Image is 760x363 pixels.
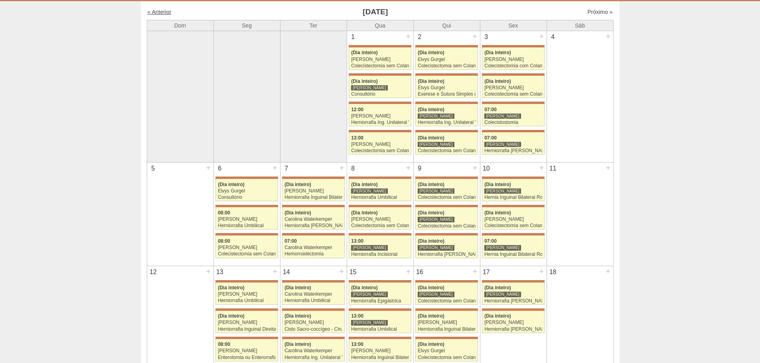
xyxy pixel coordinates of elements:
div: [PERSON_NAME] [484,217,542,222]
div: Exerese e Sutura Simples de Pequena Lesão [418,92,476,97]
div: [PERSON_NAME] [351,291,388,297]
div: Key: Maria Braido [349,280,411,283]
div: 2 [414,31,426,43]
a: 12:00 [PERSON_NAME] Herniorrafia Ing. Unilateral VL [349,104,411,126]
div: 16 [414,266,426,278]
div: + [605,31,612,41]
h3: [DATE] [259,6,492,18]
div: + [472,31,478,41]
div: Herniorrafia Umbilical [218,223,276,228]
div: Key: Maria Braido [415,73,478,76]
div: Key: Maria Braido [482,177,544,179]
div: [PERSON_NAME] [218,320,276,325]
a: 08:00 [PERSON_NAME] Colecistectomia sem Colangiografia VL [215,235,278,258]
a: (Dia inteiro) [PERSON_NAME] Herniorrafia [PERSON_NAME] [415,235,478,258]
div: Herniorrafia Inguinal Direita [218,327,276,332]
div: 3 [480,31,493,43]
div: 9 [414,163,426,175]
span: (Dia inteiro) [351,210,378,216]
a: (Dia inteiro) [PERSON_NAME] Colecistectomia sem Colangiografia VL [415,132,478,155]
div: Key: Maria Braido [215,205,278,207]
div: Key: Maria Braido [482,45,544,47]
div: [PERSON_NAME] [484,320,542,325]
span: 08:00 [218,238,230,244]
span: (Dia inteiro) [351,50,378,55]
span: (Dia inteiro) [284,341,311,347]
span: 07:00 [284,238,297,244]
div: 18 [547,266,559,278]
div: + [605,266,612,277]
div: Herniorrafia Incisional [351,252,409,257]
div: + [538,266,545,277]
a: (Dia inteiro) Elvys Gurgel Exerese e Sutura Simples de Pequena Lesão [415,76,478,98]
div: [PERSON_NAME] [351,320,388,326]
div: Key: Maria Braido [482,73,544,76]
th: Sáb [547,20,613,31]
div: Herniorrafia [PERSON_NAME] [284,223,342,228]
div: + [405,163,412,173]
div: 12 [147,266,160,278]
a: Próximo » [587,9,612,15]
a: (Dia inteiro) [PERSON_NAME] Herniorrafia Umbilical [215,283,278,305]
div: + [205,163,212,173]
div: Elvys Gurgel [418,85,476,90]
div: Key: Maria Braido [215,280,278,283]
div: Colecistectomia sem Colangiografia VL [218,251,276,257]
div: Key: Maria Braido [349,73,411,76]
div: [PERSON_NAME] [351,245,388,251]
div: Colecistectomia sem Colangiografia VL [418,224,476,229]
a: (Dia inteiro) [PERSON_NAME] Herniorrafia Ing. Unilateral VL [415,104,478,126]
a: (Dia inteiro) [PERSON_NAME] Colecistectomia sem Colangiografia VL [415,207,478,230]
div: Key: Maria Braido [482,102,544,104]
div: Key: Maria Braido [282,177,344,179]
div: 11 [547,163,559,175]
div: [PERSON_NAME] [218,292,276,297]
div: Hernia Inguinal Bilateral Robótica [484,252,542,257]
div: Colecistectomia com Colangiografia VL [484,63,542,69]
a: (Dia inteiro) [PERSON_NAME] Colecistectomia sem Colangiografia VL [349,47,411,70]
div: Key: Maria Braido [349,130,411,132]
span: (Dia inteiro) [418,50,444,55]
div: + [205,266,212,277]
a: (Dia inteiro) [PERSON_NAME] Colecistectomia sem Colangiografia [482,207,544,230]
div: Colecistectomia sem Colangiografia VL [418,355,476,360]
span: 13:00 [351,341,363,347]
a: (Dia inteiro) Elvys Gurgel Colecistectomia sem Colangiografia VL [415,47,478,70]
span: (Dia inteiro) [418,210,444,216]
div: [PERSON_NAME] [351,142,409,147]
span: (Dia inteiro) [218,285,245,290]
a: (Dia inteiro) Elvys Gurgel Consultório [215,179,278,201]
span: 08:00 [218,210,230,216]
div: Key: Maria Braido [349,177,411,179]
div: Colecistectomia sem Colangiografia VL [351,223,409,228]
div: + [472,163,478,173]
a: (Dia inteiro) [PERSON_NAME] Herniorrafia [PERSON_NAME] [482,311,544,333]
a: (Dia inteiro) [PERSON_NAME] Colecistectomia sem Colangiografia VL [482,76,544,98]
div: Carolina Waterkemper [284,348,342,353]
div: Colecistectomia sem Colangiografia VL [418,148,476,153]
div: [PERSON_NAME] [218,348,276,353]
span: (Dia inteiro) [418,182,444,187]
div: Herniorrafia Umbilical [218,298,276,303]
span: (Dia inteiro) [484,210,511,216]
span: 07:00 [484,238,497,244]
div: 15 [347,266,359,278]
a: 13:00 [PERSON_NAME] Herniorrafia Incisional [349,235,411,258]
span: (Dia inteiro) [351,285,378,290]
div: Colecistectomia sem Colangiografia VL [351,63,409,69]
div: + [405,266,412,277]
a: (Dia inteiro) [PERSON_NAME] Herniorrafia [PERSON_NAME] [482,283,544,305]
span: 13:00 [351,238,363,244]
span: (Dia inteiro) [418,238,444,244]
div: + [538,31,545,41]
div: + [272,163,278,173]
div: Key: Maria Braido [282,280,344,283]
span: (Dia inteiro) [351,182,378,187]
div: Herniorrafia Inguinal Bilateral [284,195,342,200]
div: Key: Maria Braido [349,102,411,104]
div: Herniorrafia Ing. Unilateral VL [284,355,342,360]
a: (Dia inteiro) Carolina Waterkemper Herniorrafia Ing. Unilateral VL [282,339,344,361]
div: 8 [347,163,359,175]
span: (Dia inteiro) [418,135,444,141]
div: [PERSON_NAME] [418,188,454,194]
